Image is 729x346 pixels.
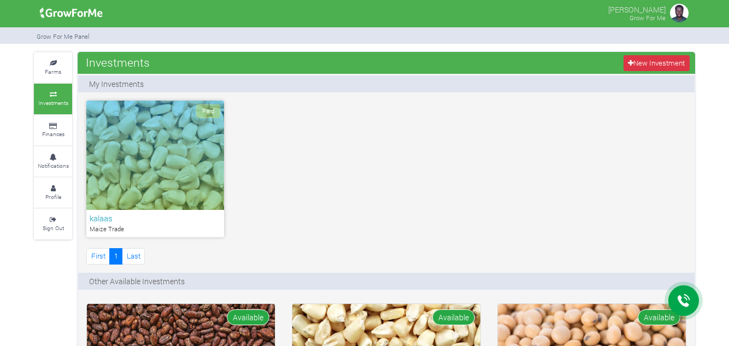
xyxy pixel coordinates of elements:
p: Maize Trade [90,225,221,234]
img: growforme image [668,2,690,24]
a: New Investment [624,55,690,71]
small: Profile [45,193,61,201]
small: Investments [38,99,68,107]
p: Other Available Investments [89,275,185,287]
nav: Page Navigation [86,248,145,264]
a: Notifications [34,146,72,177]
span: Available [638,309,680,325]
p: My Investments [89,78,144,90]
small: Grow For Me Panel [37,32,90,40]
span: Investments [83,51,152,73]
small: Sign Out [43,224,64,232]
img: growforme image [36,2,107,24]
a: Farms [34,52,72,83]
a: Paid kalaas Maize Trade [86,101,224,237]
h6: kalaas [90,213,221,223]
span: Available [227,309,269,325]
a: Finances [34,115,72,145]
small: Finances [42,130,64,138]
a: Sign Out [34,209,72,239]
a: Profile [34,178,72,208]
a: 1 [109,248,122,264]
small: Farms [45,68,61,75]
span: Available [432,309,475,325]
a: Investments [34,84,72,114]
span: Paid [196,104,220,118]
small: Notifications [38,162,69,169]
p: [PERSON_NAME] [608,2,666,15]
a: First [86,248,110,264]
a: Last [122,248,145,264]
small: Grow For Me [630,14,666,22]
